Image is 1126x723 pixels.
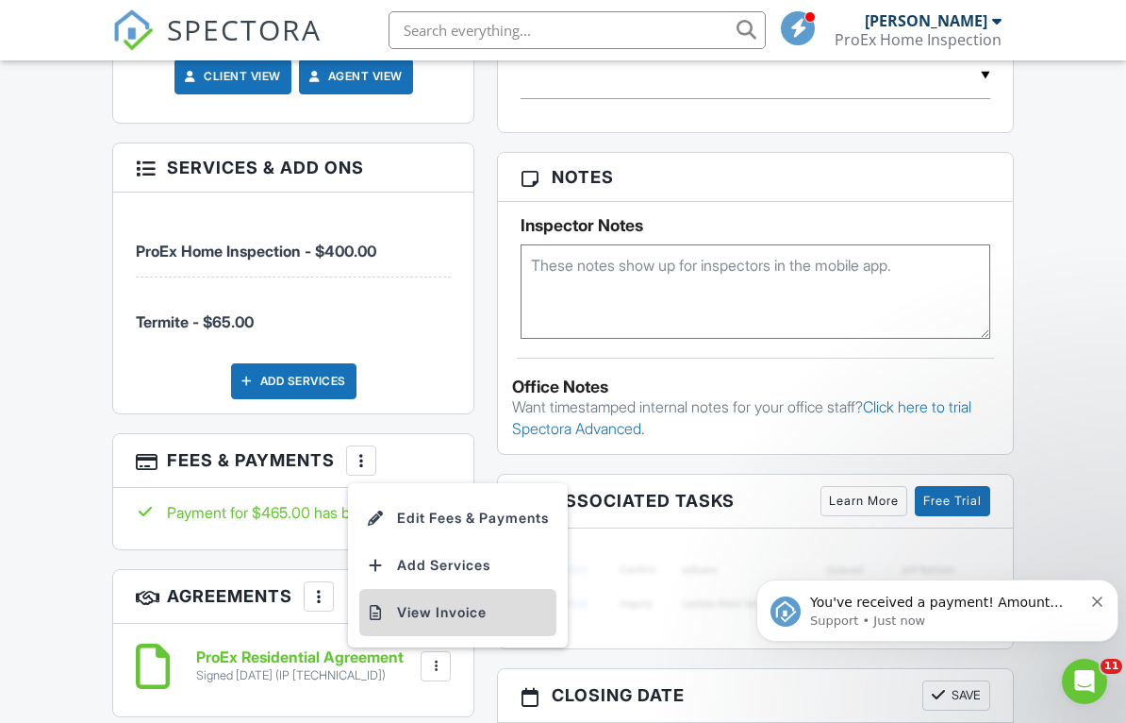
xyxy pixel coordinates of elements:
[915,486,990,516] a: Free Trial
[1062,659,1107,704] iframe: Intercom live chat
[1101,659,1122,674] span: 11
[136,312,254,331] span: Termite - $65.00
[552,682,685,708] span: Closing date
[498,153,1012,202] h3: Notes
[835,30,1002,49] div: ProEx Home Inspection
[231,363,356,399] div: Add Services
[865,11,987,30] div: [PERSON_NAME]
[521,216,989,235] h5: Inspector Notes
[181,67,281,86] a: Client View
[113,143,473,193] h3: Services & Add ons
[136,242,376,261] span: ProEx Home Inspection - $400.00
[167,9,322,49] span: SPECTORA
[113,570,473,624] h3: Agreements
[136,502,451,523] div: Payment for $465.00 has been received.
[196,668,404,683] div: Signed [DATE] (IP [TECHNICAL_ID])
[749,540,1126,672] iframe: Intercom notifications message
[552,488,735,513] span: Associated Tasks
[512,396,998,439] p: Want timestamped internal notes for your office staff?
[922,681,990,711] button: Save
[306,67,403,86] a: Agent View
[112,25,322,65] a: SPECTORA
[512,397,971,437] a: Click here to trial Spectora Advanced.
[112,9,154,51] img: The Best Home Inspection Software - Spectora
[136,207,451,277] li: Service: ProEx Home Inspection
[196,649,404,666] h6: ProEx Residential Agreement
[820,486,907,516] a: Learn More
[113,434,473,488] h3: Fees & Payments
[196,649,404,682] a: ProEx Residential Agreement Signed [DATE] (IP [TECHNICAL_ID])
[389,11,766,49] input: Search everything...
[512,378,998,396] div: Office Notes
[136,277,451,347] li: Service: Termite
